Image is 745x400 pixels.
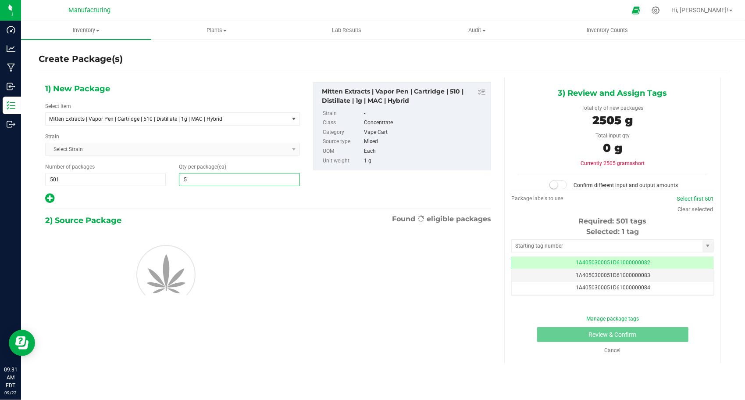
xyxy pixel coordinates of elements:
span: Manufacturing [68,7,111,14]
a: Lab Results [282,21,412,40]
a: Manage package tags [586,316,639,322]
span: Inventory [21,26,151,34]
p: 09/22 [4,389,17,396]
a: Select first 501 [677,195,714,202]
span: Mitten Extracts | Vapor Pen | Cartridge | 510 | Distillate | 1g | MAC | Hybrid [49,116,275,122]
label: Strain [323,109,362,119]
div: - [364,109,486,119]
div: Mixed [364,137,486,147]
span: 0 g [603,141,622,155]
span: 3) Review and Assign Tags [558,86,667,100]
span: Lab Results [320,26,373,34]
iframe: Resource center [9,330,35,356]
a: Plants [151,21,282,40]
span: 2) Source Package [45,214,121,227]
inline-svg: Dashboard [7,25,15,34]
div: Mitten Extracts | Vapor Pen | Cartridge | 510 | Distillate | 1g | MAC | Hybrid [322,87,486,105]
inline-svg: Manufacturing [7,63,15,72]
h4: Create Package(s) [39,53,123,65]
a: Cancel [605,347,621,353]
span: 1) New Package [45,82,110,95]
span: 2505 g [592,113,633,127]
span: 1A4050300051D61000000084 [576,285,650,291]
span: Plants [152,26,281,34]
label: Unit weight [323,156,362,166]
inline-svg: Analytics [7,44,15,53]
div: Manage settings [650,6,661,14]
span: Add new output [45,197,54,203]
span: 1A4050300051D61000000082 [576,259,650,266]
div: Each [364,147,486,156]
span: Currently 2505 grams [581,160,645,166]
div: Vape Cart [364,128,486,137]
span: Qty per package [179,164,226,170]
label: Source type [323,137,362,147]
a: Inventory Counts [542,21,673,40]
inline-svg: Inventory [7,101,15,110]
span: (ea) [217,164,226,170]
span: 1A4050300051D61000000083 [576,272,650,278]
span: Inventory Counts [575,26,640,34]
span: Total input qty [595,133,630,139]
span: short [632,160,645,166]
span: Number of packages [45,164,95,170]
span: Found eligible packages [392,214,491,224]
span: select [289,113,299,125]
a: Clear selected [677,206,713,213]
label: Strain [45,133,59,141]
span: Package labels to use [511,195,563,202]
a: Inventory [21,21,151,40]
p: 09:31 AM EDT [4,366,17,389]
label: Class [323,118,362,128]
button: Review & Confirm [537,327,688,342]
span: Total qty of new packages [582,105,644,111]
a: Audit [412,21,542,40]
inline-svg: Inbound [7,82,15,91]
span: Selected: 1 tag [586,227,639,236]
span: Open Ecommerce Menu [626,2,646,19]
label: Select Item [45,102,71,110]
div: Concentrate [364,118,486,128]
span: select [702,240,713,252]
inline-svg: Outbound [7,120,15,129]
input: Starting tag number [512,240,702,252]
div: 1 g [364,156,486,166]
span: Required: 501 tags [579,217,647,225]
span: Confirm different input and output amounts [574,182,678,188]
span: Hi, [PERSON_NAME]! [671,7,728,14]
span: Audit [413,26,542,34]
label: UOM [323,147,362,156]
input: 501 [46,173,165,186]
label: Category [323,128,362,137]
